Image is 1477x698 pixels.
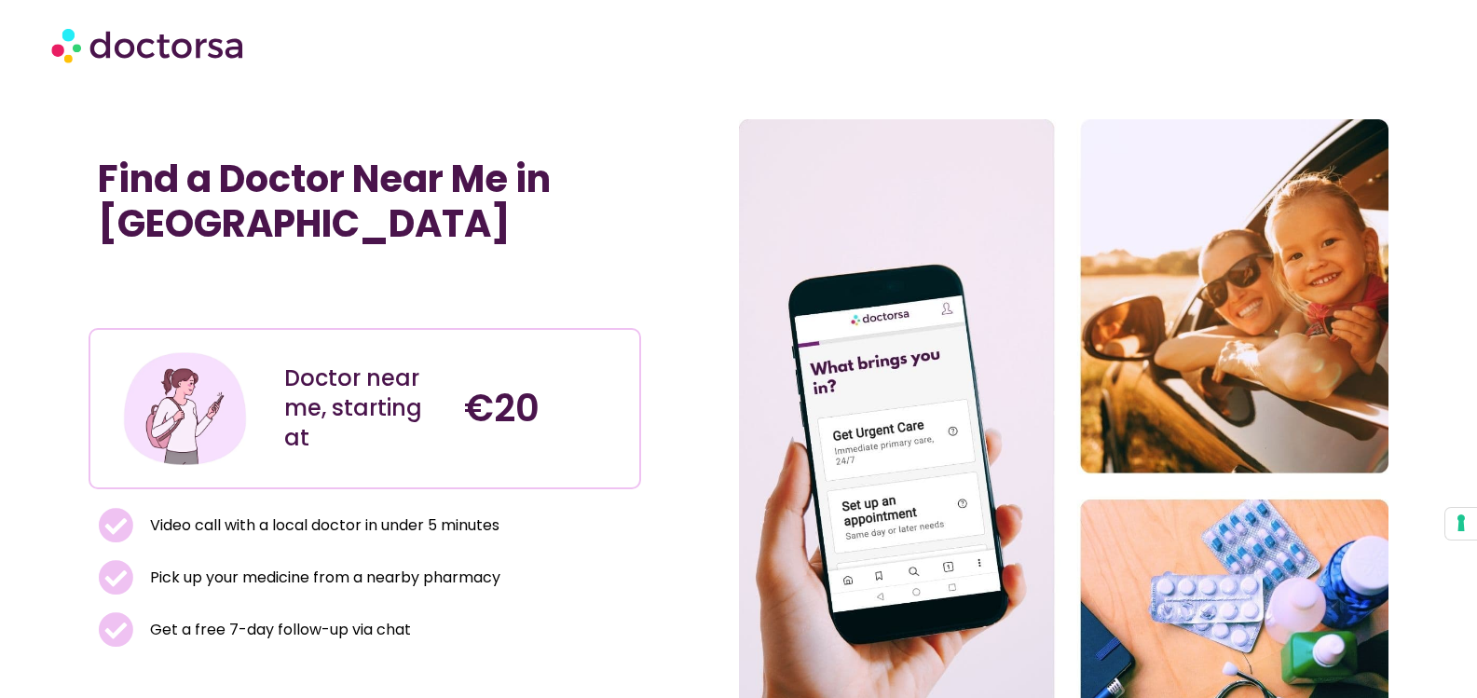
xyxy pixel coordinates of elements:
[145,617,411,643] span: Get a free 7-day follow-up via chat
[145,513,499,539] span: Video call with a local doctor in under 5 minutes
[284,363,445,453] div: Doctor near me, starting at
[98,287,632,309] iframe: Customer reviews powered by Trustpilot
[98,157,632,246] h1: Find a Doctor Near Me in [GEOGRAPHIC_DATA]
[98,265,377,287] iframe: Customer reviews powered by Trustpilot
[464,386,625,431] h4: €20
[1445,508,1477,540] button: Your consent preferences for tracking technologies
[120,344,249,472] img: Illustration depicting a young woman in a casual outfit, engaged with her smartphone. She has a p...
[145,565,500,591] span: Pick up your medicine from a nearby pharmacy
